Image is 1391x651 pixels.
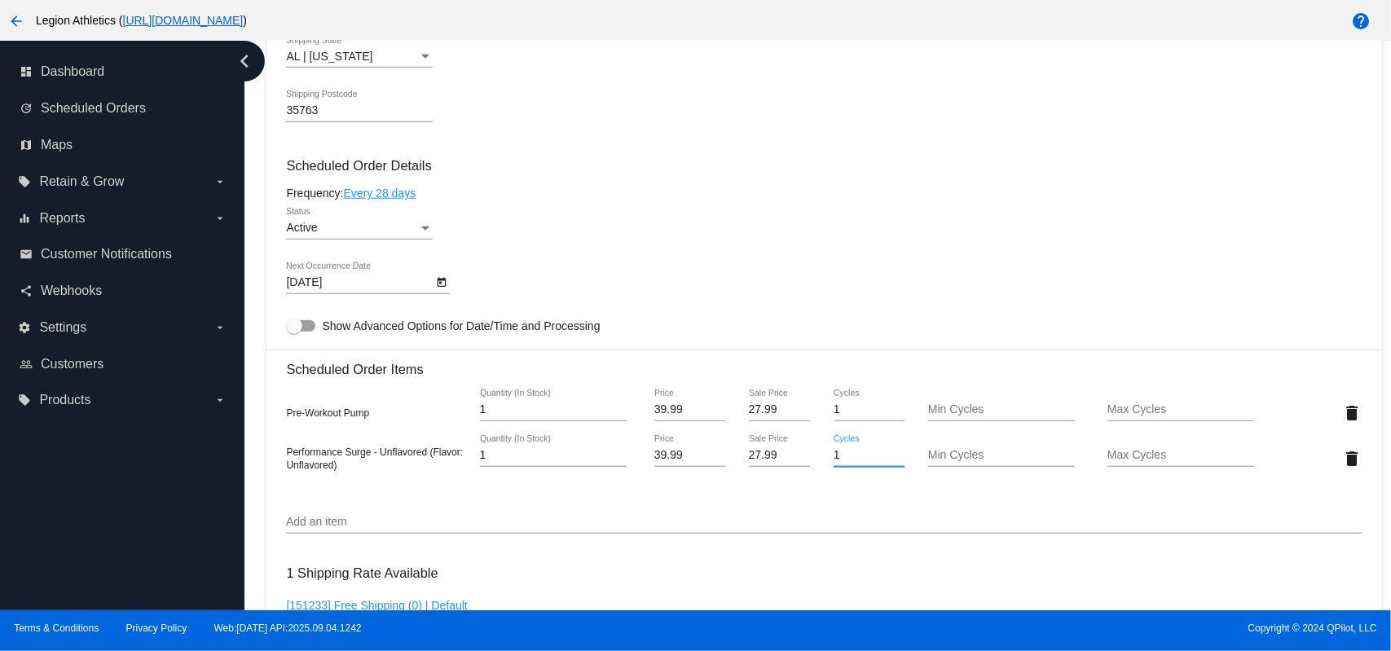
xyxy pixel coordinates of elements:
[126,622,187,634] a: Privacy Policy
[286,276,433,289] input: Next Occurrence Date
[20,358,33,371] i: people_outline
[1351,11,1371,31] mat-icon: help
[710,622,1377,634] span: Copyright © 2024 QPilot, LLC
[36,14,247,27] span: Legion Athletics ( )
[20,132,227,158] a: map Maps
[928,403,1075,416] input: Min Cycles
[928,449,1075,462] input: Min Cycles
[286,50,372,63] span: AL | [US_STATE]
[213,175,227,188] i: arrow_drop_down
[654,449,725,462] input: Price
[41,101,146,116] span: Scheduled Orders
[834,449,905,462] input: Cycles
[480,403,627,416] input: Quantity (In Stock)
[749,403,811,416] input: Sale Price
[18,321,31,334] i: settings
[286,51,433,64] mat-select: Shipping State
[20,139,33,152] i: map
[286,350,1362,377] h3: Scheduled Order Items
[480,449,627,462] input: Quantity (In Stock)
[39,174,124,189] span: Retain & Grow
[231,48,258,74] i: chevron_left
[1107,403,1254,416] input: Max Cycles
[286,516,1362,529] input: Add an item
[213,212,227,225] i: arrow_drop_down
[214,622,362,634] a: Web:[DATE] API:2025.09.04.1242
[41,138,73,152] span: Maps
[1107,449,1254,462] input: Max Cycles
[20,351,227,377] a: people_outline Customers
[749,449,811,462] input: Sale Price
[20,278,227,304] a: share Webhooks
[20,59,227,85] a: dashboard Dashboard
[39,320,86,335] span: Settings
[20,248,33,261] i: email
[18,175,31,188] i: local_offer
[1342,449,1362,468] mat-icon: delete
[213,321,227,334] i: arrow_drop_down
[39,393,90,407] span: Products
[14,622,99,634] a: Terms & Conditions
[41,284,102,298] span: Webhooks
[286,446,463,471] span: Performance Surge - Unflavored (Flavor: Unflavored)
[213,394,227,407] i: arrow_drop_down
[286,104,433,117] input: Shipping Postcode
[41,357,103,372] span: Customers
[286,222,433,235] mat-select: Status
[654,403,725,416] input: Price
[20,241,227,267] a: email Customer Notifications
[286,221,317,234] span: Active
[286,556,438,591] h3: 1 Shipping Rate Available
[834,403,905,416] input: Cycles
[286,407,369,419] span: Pre-Workout Pump
[20,95,227,121] a: update Scheduled Orders
[322,318,600,334] span: Show Advanced Options for Date/Time and Processing
[18,212,31,225] i: equalizer
[286,599,467,612] a: [151233] Free Shipping (0) | Default
[123,14,244,27] a: [URL][DOMAIN_NAME]
[286,158,1362,174] h3: Scheduled Order Details
[7,11,26,31] mat-icon: arrow_back
[39,211,85,226] span: Reports
[20,284,33,297] i: share
[41,247,172,262] span: Customer Notifications
[433,273,450,290] button: Open calendar
[41,64,104,79] span: Dashboard
[18,394,31,407] i: local_offer
[20,65,33,78] i: dashboard
[286,187,1362,200] div: Frequency:
[20,102,33,115] i: update
[1342,403,1362,423] mat-icon: delete
[343,187,416,200] a: Every 28 days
